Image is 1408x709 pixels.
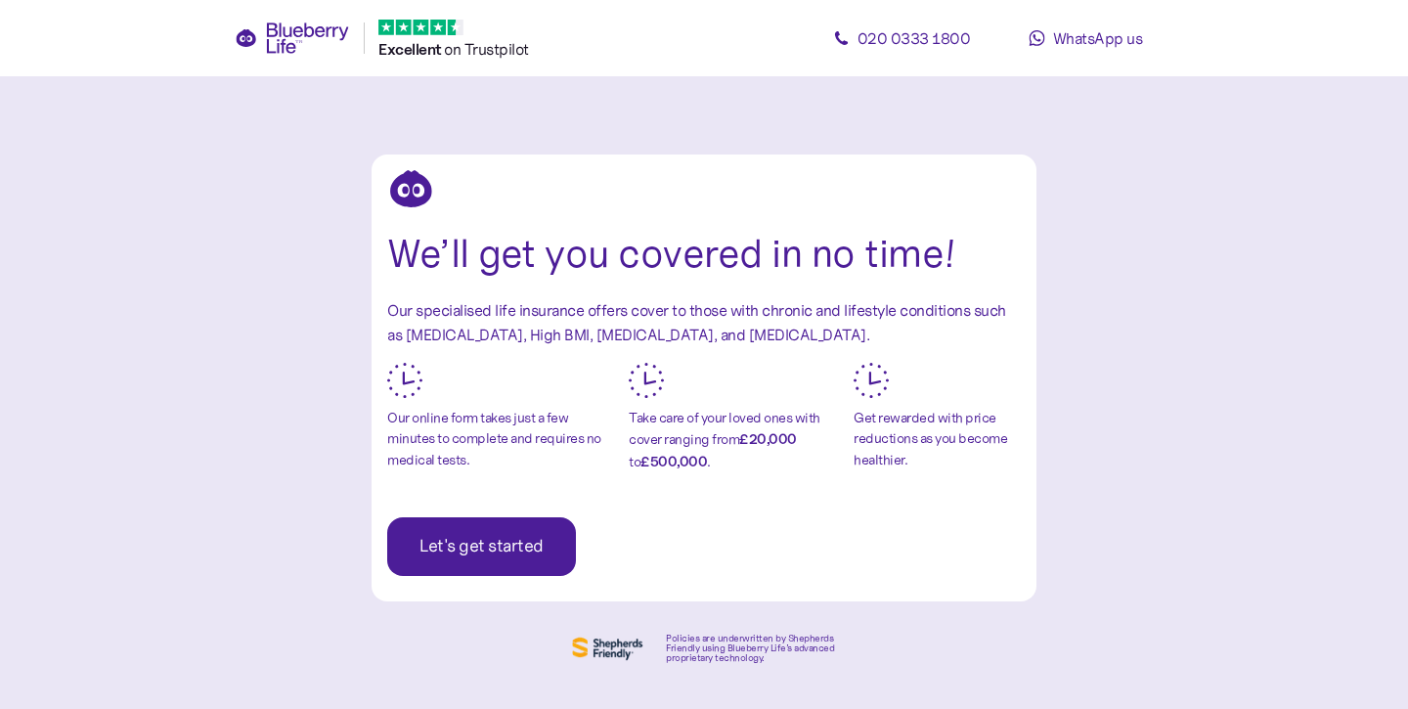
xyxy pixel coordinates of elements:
div: Our online form takes just a few minutes to complete and requires no medical tests. [387,408,614,471]
button: Let's get started [387,517,576,576]
a: 020 0333 1800 [814,19,990,58]
b: £500,000 [640,453,707,469]
div: Our specialised life insurance offers cover to those with chronic and lifestyle conditions such a... [387,298,1021,347]
span: WhatsApp us [1053,28,1143,48]
span: Let's get started [419,518,544,575]
div: Policies are underwritten by Shepherds Friendly using Blueberry Life’s advanced proprietary techn... [666,634,840,663]
b: £20,000 [739,430,797,447]
span: 020 0333 1800 [858,28,971,48]
span: Excellent ️ [378,40,444,59]
a: WhatsApp us [997,19,1173,58]
div: Take care of your loved ones with cover ranging from to . [629,408,839,473]
div: Get rewarded with price reductions as you become healthier. [854,408,1021,471]
img: Shephers Friendly [568,633,646,664]
div: We’ll get you covered in no time! [387,225,1021,283]
span: on Trustpilot [444,39,529,59]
